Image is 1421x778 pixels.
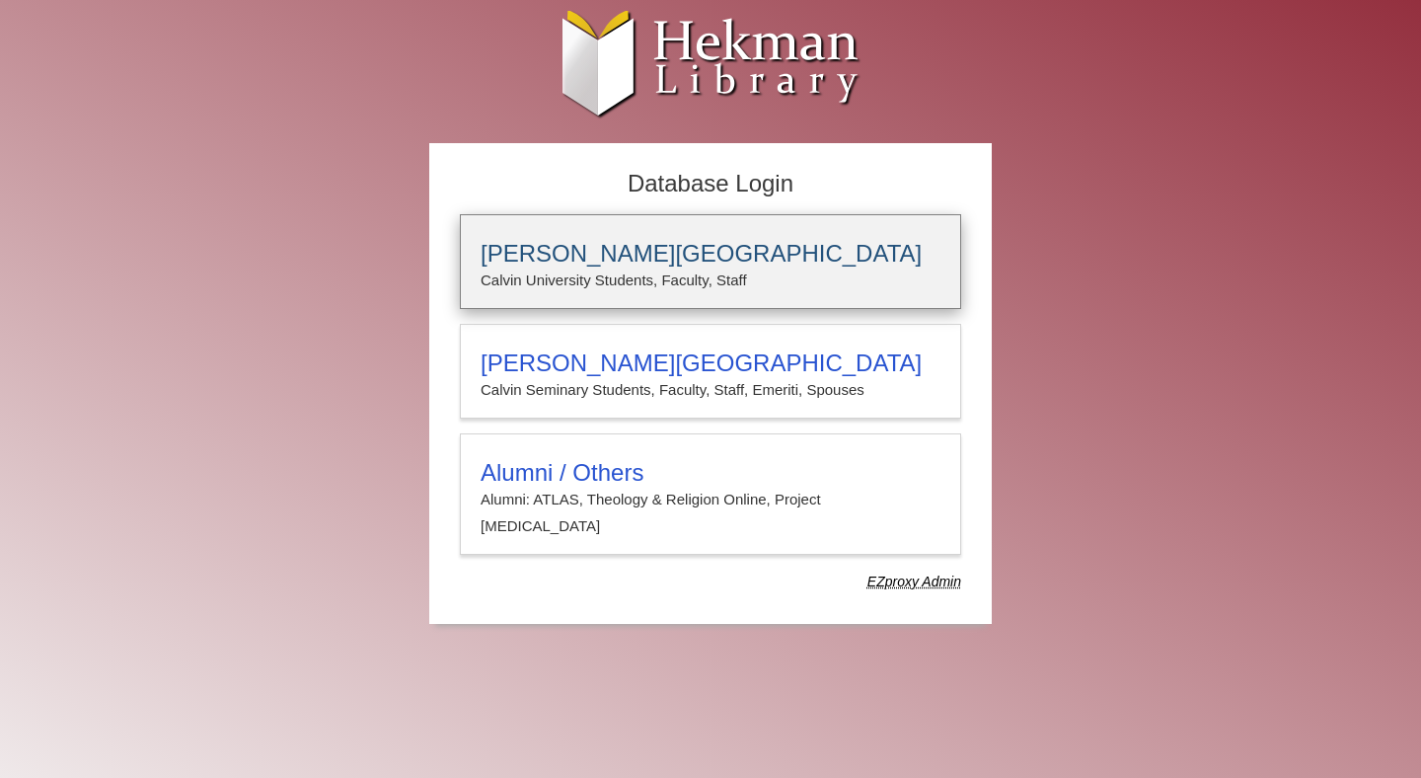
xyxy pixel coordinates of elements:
[481,459,940,487] h3: Alumni / Others
[481,240,940,268] h3: [PERSON_NAME][GEOGRAPHIC_DATA]
[481,268,940,293] p: Calvin University Students, Faculty, Staff
[481,487,940,539] p: Alumni: ATLAS, Theology & Religion Online, Project [MEDICAL_DATA]
[481,459,940,539] summary: Alumni / OthersAlumni: ATLAS, Theology & Religion Online, Project [MEDICAL_DATA]
[481,377,940,403] p: Calvin Seminary Students, Faculty, Staff, Emeriti, Spouses
[481,350,940,377] h3: [PERSON_NAME][GEOGRAPHIC_DATA]
[867,574,961,589] dfn: Use Alumni login
[450,164,971,204] h2: Database Login
[460,214,961,309] a: [PERSON_NAME][GEOGRAPHIC_DATA]Calvin University Students, Faculty, Staff
[460,324,961,419] a: [PERSON_NAME][GEOGRAPHIC_DATA]Calvin Seminary Students, Faculty, Staff, Emeriti, Spouses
